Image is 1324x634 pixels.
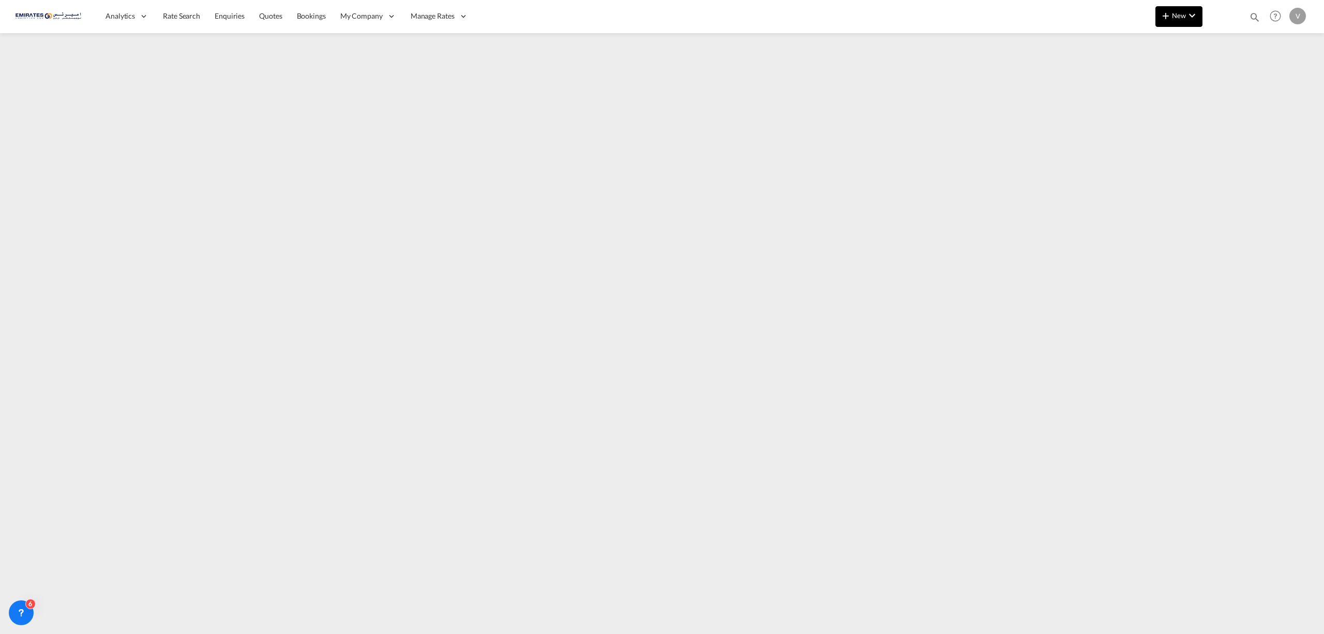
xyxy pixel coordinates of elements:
[106,11,135,21] span: Analytics
[215,11,245,20] span: Enquiries
[163,11,200,20] span: Rate Search
[1249,11,1260,27] div: icon-magnify
[1267,7,1284,25] span: Help
[259,11,282,20] span: Quotes
[1160,9,1172,22] md-icon: icon-plus 400-fg
[340,11,383,21] span: My Company
[1186,9,1198,22] md-icon: icon-chevron-down
[1249,11,1260,23] md-icon: icon-magnify
[1155,6,1202,27] button: icon-plus 400-fgNewicon-chevron-down
[16,5,85,28] img: c67187802a5a11ec94275b5db69a26e6.png
[1267,7,1289,26] div: Help
[411,11,455,21] span: Manage Rates
[297,11,326,20] span: Bookings
[1289,8,1306,24] div: V
[1160,11,1198,20] span: New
